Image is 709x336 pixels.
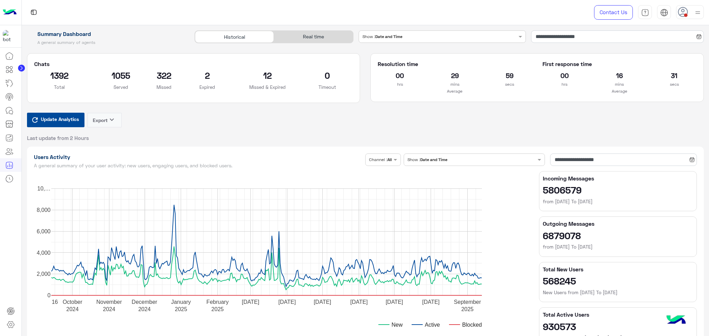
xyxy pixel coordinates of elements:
text: 2025 [461,306,474,312]
text: [DATE] [422,299,439,305]
text: 2024 [66,306,79,312]
button: Update Analytics [27,113,84,127]
i: keyboard_arrow_down [108,115,116,124]
text: 2025 [211,306,224,312]
h2: 2 [182,70,233,81]
h5: Resolution time [378,60,532,67]
text: 2024 [103,306,115,312]
h6: from [DATE] To [DATE] [543,198,693,205]
span: Update Analytics [39,114,81,124]
h2: 322 [156,70,171,81]
img: tab [641,9,649,17]
text: 8,000 [36,207,50,213]
text: 2025 [175,306,187,312]
img: hulul-logo.png [664,308,688,333]
img: 1403182699927242 [3,30,15,43]
div: Real time [274,31,353,43]
h6: from [DATE] To [DATE] [543,243,693,250]
img: tab [29,8,38,17]
h2: 930573 [543,321,693,332]
text: September [454,299,481,305]
h6: New Users from [DATE] To [DATE] [543,289,693,296]
h1: Users Activity [34,153,363,160]
p: Missed [156,84,171,91]
a: tab [638,5,652,20]
text: December [132,299,157,305]
p: Served [95,84,146,91]
text: January [171,299,191,305]
div: Historical [195,31,274,43]
p: Expired [182,84,233,91]
h2: 31 [652,70,697,81]
img: profile [693,8,702,17]
p: Average [378,88,532,95]
text: February [206,299,228,305]
text: 0 [47,292,51,298]
text: New [392,321,403,327]
h2: 1392 [34,70,85,81]
text: October [62,299,82,305]
p: mins [597,81,641,88]
text: [DATE] [385,299,403,305]
text: [DATE] [278,299,296,305]
h5: Outgoing Messages [543,220,693,227]
b: Date and Time [420,157,447,162]
h2: 6879078 [543,230,693,241]
h2: 0 [302,70,353,81]
text: [DATE] [242,299,259,305]
h5: Total Active Users [543,311,693,318]
h5: Chats [34,60,353,67]
p: Total [34,84,85,91]
h2: 5806579 [543,184,693,195]
h2: 00 [378,70,422,81]
text: 10,… [37,186,50,192]
span: Last update from 2 Hours [27,134,89,141]
h2: 59 [487,70,532,81]
text: 4,000 [36,250,50,255]
h2: 29 [433,70,477,81]
p: secs [487,81,532,88]
p: hrs [542,81,587,88]
b: Date and Time [375,34,402,39]
h5: Total New Users [543,266,693,273]
h5: A general summary of your user activity: new users, engaging users, and blocked users. [34,163,363,168]
img: Logo [3,5,17,20]
text: Active [425,321,440,327]
h2: 1055 [95,70,146,81]
h2: 16 [597,70,641,81]
h2: 568245 [543,275,693,286]
p: Average [542,88,697,95]
text: November [96,299,122,305]
p: mins [433,81,477,88]
button: Exportkeyboard_arrow_down [87,113,122,128]
text: [DATE] [350,299,367,305]
h5: First response time [542,60,697,67]
img: tab [660,9,668,17]
text: Blocked [462,321,482,327]
p: Timeout [302,84,353,91]
b: All [387,157,392,162]
h5: A general summary of agents [27,40,187,45]
h2: 12 [243,70,291,81]
p: Missed & Expired [243,84,291,91]
h1: Summary Dashboard [27,30,187,37]
text: 16 [52,299,58,305]
text: 6,000 [36,228,50,234]
text: [DATE] [314,299,331,305]
text: 2,000 [36,271,50,277]
p: hrs [378,81,422,88]
p: secs [652,81,697,88]
text: 2024 [138,306,151,312]
h5: Incoming Messages [543,175,693,182]
h2: 00 [542,70,587,81]
a: Contact Us [594,5,633,20]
